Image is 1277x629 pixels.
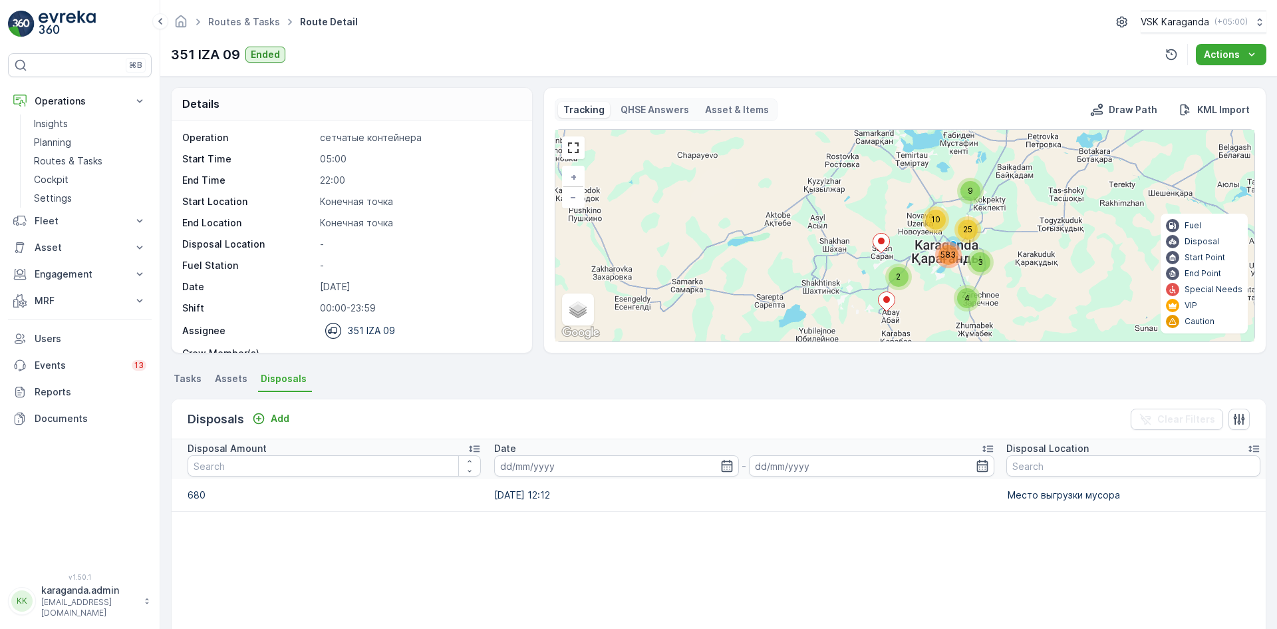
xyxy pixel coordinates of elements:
[940,250,956,260] span: 583
[182,131,315,144] p: Operation
[1109,103,1157,116] p: Draw Path
[621,103,689,116] p: QHSE Answers
[35,268,125,281] p: Engagement
[954,216,981,243] div: 25
[271,412,289,425] p: Add
[182,152,315,166] p: Start Time
[35,412,146,425] p: Documents
[8,11,35,37] img: logo
[182,347,315,360] p: Crew Member(s)
[885,264,912,290] div: 2
[174,372,202,385] span: Tasks
[34,154,102,168] p: Routes & Tasks
[182,324,225,337] p: Assignee
[171,45,240,65] p: 351 IZA 09
[182,96,219,112] p: Details
[247,411,295,427] button: Add
[570,191,577,202] span: −
[8,584,152,618] button: KKkaraganda.admin[EMAIL_ADDRESS][DOMAIN_NAME]
[571,171,577,182] span: +
[8,405,152,432] a: Documents
[320,280,518,294] p: [DATE]
[320,195,518,208] p: Конечная точка
[1141,11,1266,33] button: VSK Karaganda(+05:00)
[320,131,518,144] p: сетчатыe контейнера
[174,19,188,31] a: Homepage
[182,302,315,315] p: Shift
[1006,442,1089,455] p: Disposal Location
[1197,103,1250,116] p: KML Import
[749,455,994,477] input: dd/mm/yyyy
[8,208,152,234] button: Fleet
[559,324,603,341] img: Google
[1173,102,1255,118] button: KML Import
[251,48,280,61] p: Ended
[8,352,152,379] a: Events13
[931,214,940,224] span: 10
[29,152,152,170] a: Routes & Tasks
[182,195,315,208] p: Start Location
[35,214,125,228] p: Fleet
[1131,409,1223,430] button: Clear Filters
[1196,44,1266,65] button: Actions
[34,173,69,186] p: Cockpit
[11,590,33,612] div: KK
[8,288,152,314] button: MRF
[188,410,244,429] p: Disposals
[1185,236,1219,247] p: Disposal
[8,325,152,352] a: Users
[563,138,583,158] a: View Fullscreen
[563,187,583,207] a: Zoom Out
[563,295,593,324] a: Layers
[188,489,481,502] p: 680
[320,174,518,187] p: 22:00
[41,597,137,618] p: [EMAIL_ADDRESS][DOMAIN_NAME]
[1185,268,1221,279] p: End Point
[182,259,315,272] p: Fuel Station
[320,259,518,272] p: -
[968,186,973,196] span: 9
[182,216,315,230] p: End Location
[35,359,124,372] p: Events
[320,152,518,166] p: 05:00
[967,249,994,276] div: 3
[978,257,983,267] span: 3
[182,174,315,187] p: End Time
[34,117,68,130] p: Insights
[1185,300,1197,311] p: VIP
[1085,102,1163,118] button: Draw Path
[963,224,972,234] span: 25
[1214,17,1248,27] p: ( +05:00 )
[129,60,142,71] p: ⌘B
[1006,455,1260,477] input: Search
[188,442,267,455] p: Disposal Amount
[1008,489,1250,502] p: Место выгрузки мусора
[35,294,125,308] p: MRF
[555,130,1254,341] div: 0
[494,442,516,455] p: Date
[1185,316,1214,327] p: Caution
[208,16,280,27] a: Routes & Tasks
[1204,48,1240,61] p: Actions
[1141,15,1209,29] p: VSK Karaganda
[188,455,481,477] input: Search
[35,385,146,399] p: Reports
[488,479,1002,511] td: [DATE] 12:12
[494,455,740,477] input: dd/mm/yyyy
[297,15,360,29] span: Route Detail
[29,170,152,189] a: Cockpit
[29,114,152,133] a: Insights
[8,261,152,288] button: Engagement
[935,242,962,268] div: 583
[896,272,901,282] span: 2
[559,324,603,341] a: Open this area in Google Maps (opens a new window)
[35,332,146,345] p: Users
[922,206,949,233] div: 10
[1157,413,1215,426] p: Clear Filters
[134,360,144,371] p: 13
[954,285,980,312] div: 4
[320,347,518,360] p: -
[35,241,125,254] p: Asset
[348,324,395,337] p: 351 IZA 09
[8,573,152,581] span: v 1.50.1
